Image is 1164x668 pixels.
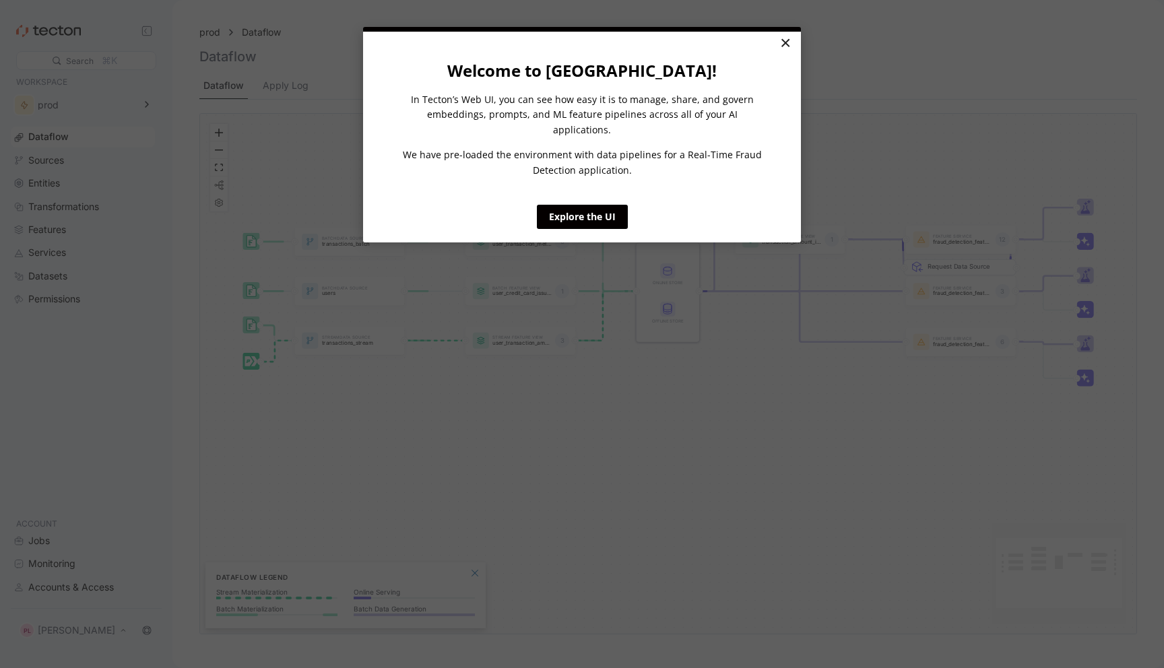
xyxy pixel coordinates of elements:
[399,92,765,137] p: In Tecton’s Web UI, you can see how easy it is to manage, share, and govern embeddings, prompts, ...
[537,205,628,229] a: Explore the UI
[447,59,717,81] strong: Welcome to [GEOGRAPHIC_DATA]!
[399,147,765,178] p: We have pre-loaded the environment with data pipelines for a Real-Time Fraud Detection application.
[773,32,797,56] a: Close modal
[363,27,801,32] div: current step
